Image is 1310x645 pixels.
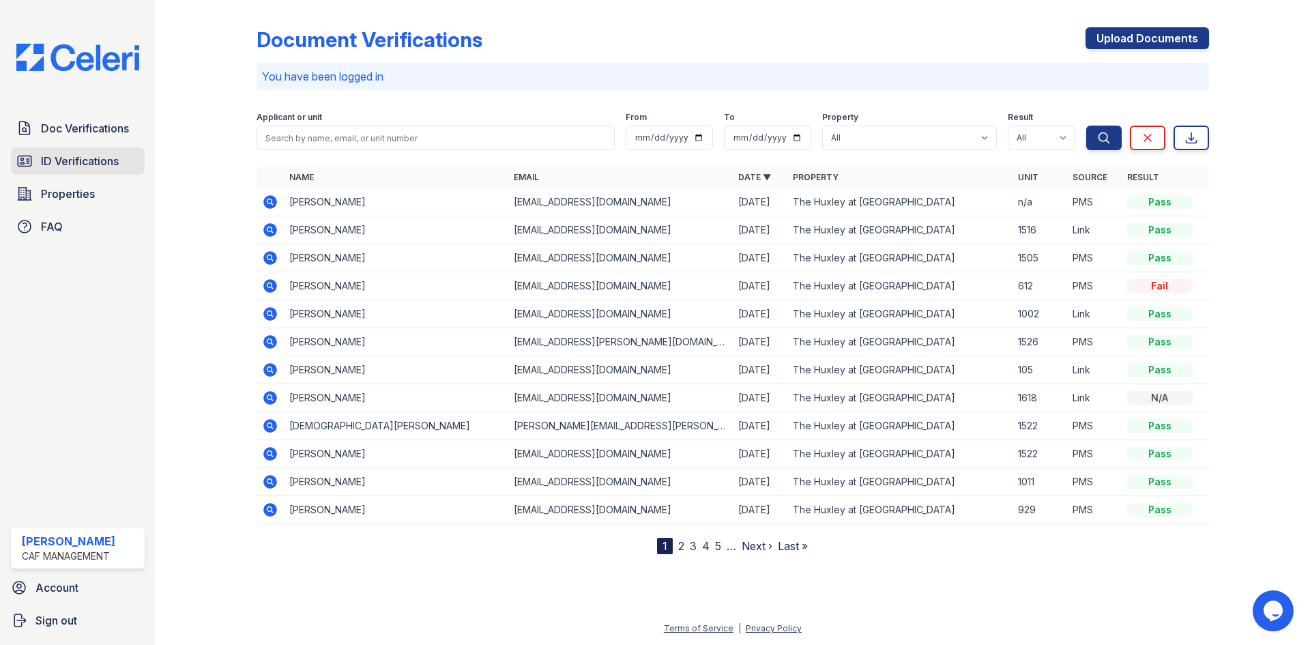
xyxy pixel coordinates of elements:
td: The Huxley at [GEOGRAPHIC_DATA] [787,356,1012,384]
td: The Huxley at [GEOGRAPHIC_DATA] [787,328,1012,356]
td: The Huxley at [GEOGRAPHIC_DATA] [787,188,1012,216]
a: Account [5,574,150,601]
td: 1002 [1013,300,1067,328]
label: Result [1008,112,1033,123]
div: Pass [1127,363,1193,377]
td: [DATE] [733,356,787,384]
td: The Huxley at [GEOGRAPHIC_DATA] [787,300,1012,328]
td: [DATE] [733,468,787,496]
iframe: chat widget [1253,590,1296,631]
a: 3 [690,539,697,553]
p: You have been logged in [262,68,1204,85]
span: Account [35,579,78,596]
td: PMS [1067,440,1122,468]
td: PMS [1067,328,1122,356]
td: PMS [1067,468,1122,496]
td: Link [1067,216,1122,244]
label: Applicant or unit [257,112,322,123]
span: ID Verifications [41,153,119,169]
div: [PERSON_NAME] [22,533,115,549]
a: Source [1073,172,1107,182]
td: The Huxley at [GEOGRAPHIC_DATA] [787,244,1012,272]
td: The Huxley at [GEOGRAPHIC_DATA] [787,384,1012,412]
td: The Huxley at [GEOGRAPHIC_DATA] [787,412,1012,440]
div: Pass [1127,251,1193,265]
td: [EMAIL_ADDRESS][PERSON_NAME][DOMAIN_NAME] [508,328,733,356]
a: Upload Documents [1086,27,1209,49]
td: The Huxley at [GEOGRAPHIC_DATA] [787,440,1012,468]
td: [EMAIL_ADDRESS][DOMAIN_NAME] [508,188,733,216]
a: Unit [1018,172,1038,182]
a: 4 [702,539,710,553]
td: PMS [1067,412,1122,440]
td: 1526 [1013,328,1067,356]
td: [DATE] [733,272,787,300]
td: [DATE] [733,328,787,356]
td: Link [1067,300,1122,328]
td: 1522 [1013,440,1067,468]
div: Pass [1127,447,1193,461]
td: 929 [1013,496,1067,524]
td: PMS [1067,188,1122,216]
td: [PERSON_NAME] [284,216,508,244]
label: To [724,112,735,123]
td: 1522 [1013,412,1067,440]
a: Property [793,172,839,182]
td: [DATE] [733,496,787,524]
td: [PERSON_NAME] [284,384,508,412]
div: CAF Management [22,549,115,563]
a: ID Verifications [11,147,145,175]
a: Properties [11,180,145,207]
td: 1618 [1013,384,1067,412]
span: FAQ [41,218,63,235]
a: Terms of Service [664,623,733,633]
td: [DATE] [733,188,787,216]
div: Pass [1127,335,1193,349]
span: Doc Verifications [41,120,129,137]
td: [DEMOGRAPHIC_DATA][PERSON_NAME] [284,412,508,440]
div: 1 [657,538,673,554]
a: Sign out [5,607,150,634]
td: [DATE] [733,440,787,468]
td: [EMAIL_ADDRESS][DOMAIN_NAME] [508,272,733,300]
a: Result [1127,172,1159,182]
span: Properties [41,186,95,202]
div: Pass [1127,195,1193,209]
div: | [738,623,741,633]
span: Sign out [35,612,77,629]
label: Property [822,112,858,123]
a: FAQ [11,213,145,240]
td: The Huxley at [GEOGRAPHIC_DATA] [787,468,1012,496]
label: From [626,112,647,123]
td: PMS [1067,272,1122,300]
td: [PERSON_NAME] [284,272,508,300]
div: Pass [1127,475,1193,489]
td: [EMAIL_ADDRESS][DOMAIN_NAME] [508,356,733,384]
div: Pass [1127,419,1193,433]
td: [PERSON_NAME] [284,356,508,384]
td: The Huxley at [GEOGRAPHIC_DATA] [787,216,1012,244]
td: 612 [1013,272,1067,300]
td: The Huxley at [GEOGRAPHIC_DATA] [787,272,1012,300]
td: 1011 [1013,468,1067,496]
td: [EMAIL_ADDRESS][DOMAIN_NAME] [508,300,733,328]
td: [EMAIL_ADDRESS][DOMAIN_NAME] [508,244,733,272]
td: [PERSON_NAME] [284,496,508,524]
td: 105 [1013,356,1067,384]
td: [EMAIL_ADDRESS][DOMAIN_NAME] [508,440,733,468]
td: [EMAIL_ADDRESS][DOMAIN_NAME] [508,384,733,412]
div: Fail [1127,279,1193,293]
td: [PERSON_NAME][EMAIL_ADDRESS][PERSON_NAME][PERSON_NAME][DOMAIN_NAME] [508,412,733,440]
div: Pass [1127,223,1193,237]
td: [EMAIL_ADDRESS][DOMAIN_NAME] [508,216,733,244]
div: Pass [1127,307,1193,321]
a: Date ▼ [738,172,771,182]
td: 1516 [1013,216,1067,244]
div: Pass [1127,503,1193,517]
span: … [727,538,736,554]
td: PMS [1067,496,1122,524]
a: Doc Verifications [11,115,145,142]
a: Privacy Policy [746,623,802,633]
td: [DATE] [733,300,787,328]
